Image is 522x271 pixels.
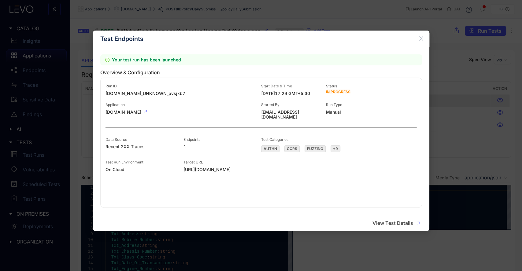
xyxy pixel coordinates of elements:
span: View Test Details [372,220,413,226]
button: Close [413,31,429,47]
span: [URL][DOMAIN_NAME] [183,167,287,172]
span: + 9 [331,145,340,152]
span: On Cloud [106,167,183,172]
span: AUTHN [261,145,280,152]
span: [DATE] 17:29 GMT+5:30 [261,91,326,96]
span: Run Type [326,102,342,107]
button: View Test Details [368,218,424,228]
span: Status [326,84,337,88]
span: check-circle [105,58,109,62]
span: Started By [261,102,280,107]
div: Test Endpoints [100,35,422,42]
span: Data Source [106,137,127,142]
span: Test Run Environment [106,160,143,164]
span: CORS [284,145,300,152]
h3: Overview & Configuration [100,70,422,75]
span: Run ID [106,84,117,88]
span: In Progress [326,90,350,94]
span: [DOMAIN_NAME] [106,110,261,115]
span: Recent 2XX Traces [106,144,183,149]
span: Endpoints [183,137,200,142]
span: Application [106,102,125,107]
span: 1 [183,144,261,149]
span: [DOMAIN_NAME]_UNKNOWN_pvsjkb7 [106,91,261,96]
span: [EMAIL_ADDRESS][DOMAIN_NAME] [261,110,326,119]
p: Your test run has been launched [100,54,422,65]
span: Start Date & Time [261,84,292,88]
span: Test Categories [261,137,288,142]
span: Manual [326,110,391,115]
span: Target URL [183,160,203,164]
span: FUZZING [305,145,326,152]
span: close [418,36,424,41]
